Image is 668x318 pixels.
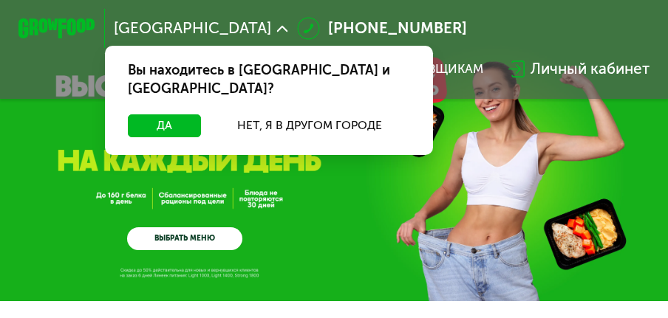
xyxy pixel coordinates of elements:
a: ВЫБРАТЬ МЕНЮ [127,227,242,250]
span: [GEOGRAPHIC_DATA] [114,21,271,36]
div: поставщикам [385,61,483,77]
a: [PHONE_NUMBER] [297,17,466,40]
button: Нет, я в другом городе [208,114,409,137]
button: Да [128,114,202,137]
div: Вы находитесь в [GEOGRAPHIC_DATA] и [GEOGRAPHIC_DATA]? [105,46,433,114]
div: Личный кабинет [531,58,650,80]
